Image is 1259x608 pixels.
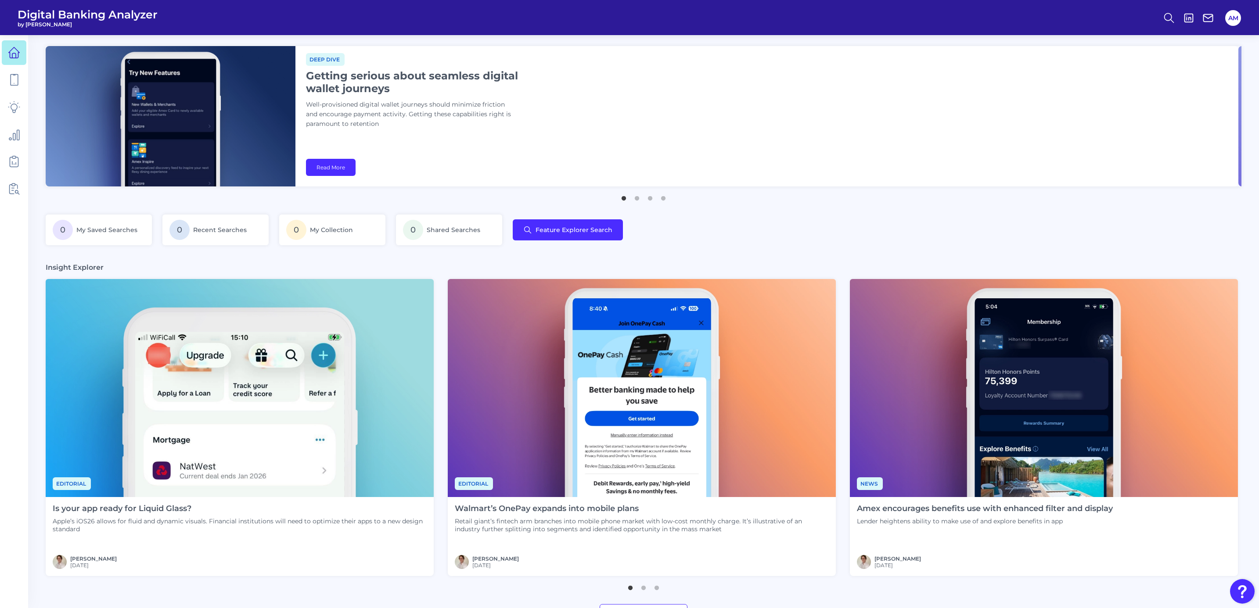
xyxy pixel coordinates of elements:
span: 0 [403,220,423,240]
span: Editorial [455,477,493,490]
span: Feature Explorer Search [536,226,612,233]
span: 0 [286,220,306,240]
span: Shared Searches [427,226,480,234]
button: 3 [646,192,655,200]
span: Digital Banking Analyzer [18,8,158,21]
button: Open Resource Center [1230,579,1255,604]
a: Deep dive [306,55,345,63]
p: Lender heightens ability to make use of and explore benefits in app [857,517,1113,525]
p: Well-provisioned digital wallet journeys should minimize friction and encourage payment activity.... [306,100,525,129]
img: bannerImg [46,46,295,186]
p: Apple’s iOS26 allows for fluid and dynamic visuals. Financial institutions will need to optimize ... [53,517,427,533]
button: Feature Explorer Search [513,219,623,240]
span: News [857,477,883,490]
span: by [PERSON_NAME] [18,21,158,28]
h4: Is your app ready for Liquid Glass? [53,504,427,514]
span: Recent Searches [193,226,247,234]
button: 3 [652,581,661,590]
span: 0 [169,220,190,240]
a: 0My Collection [279,215,385,245]
a: 0My Saved Searches [46,215,152,245]
span: 0 [53,220,73,240]
a: Editorial [455,479,493,487]
h4: Amex encourages benefits use with enhanced filter and display [857,504,1113,514]
span: Deep dive [306,53,345,66]
a: [PERSON_NAME] [70,555,117,562]
img: News - Phone (3).png [448,279,836,497]
img: MIchael McCaw [857,555,871,569]
button: 4 [659,192,668,200]
a: 0Shared Searches [396,215,502,245]
button: 2 [639,581,648,590]
span: My Collection [310,226,353,234]
img: News - Phone (4).png [850,279,1238,497]
img: MIchael McCaw [455,555,469,569]
a: News [857,479,883,487]
span: Editorial [53,477,91,490]
span: [DATE] [874,562,921,569]
button: 2 [633,192,641,200]
span: [DATE] [472,562,519,569]
span: [DATE] [70,562,117,569]
button: 1 [619,192,628,200]
a: [PERSON_NAME] [874,555,921,562]
button: 1 [626,581,635,590]
a: Editorial [53,479,91,487]
img: MIchael McCaw [53,555,67,569]
h1: Getting serious about seamless digital wallet journeys [306,69,525,95]
p: Retail giant’s fintech arm branches into mobile phone market with low-cost monthly charge. It’s i... [455,517,829,533]
h3: Insight Explorer [46,263,104,272]
a: 0Recent Searches [162,215,269,245]
a: Read More [306,159,356,176]
span: My Saved Searches [76,226,137,234]
a: [PERSON_NAME] [472,555,519,562]
button: AM [1225,10,1241,26]
img: Editorial - Phone Zoom In.png [46,279,434,497]
h4: Walmart’s OnePay expands into mobile plans [455,504,829,514]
